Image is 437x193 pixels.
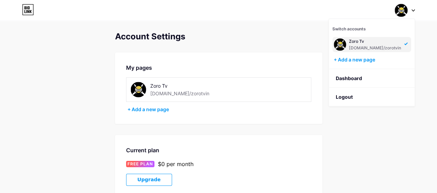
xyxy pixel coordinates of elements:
a: Dashboard [329,69,415,88]
div: $0 per month [158,160,193,168]
img: zorotvin [395,4,408,17]
span: Upgrade [137,177,161,183]
div: Zoro Tv [349,39,401,44]
div: My pages [126,64,311,72]
div: + Add a new page [127,106,311,113]
button: Upgrade [126,174,172,186]
div: Current plan [126,146,311,154]
span: Switch accounts [332,26,366,31]
img: zorotvin [131,82,146,97]
div: Account Settings [115,32,322,41]
div: [DOMAIN_NAME]/zorotvin [349,45,401,51]
div: [DOMAIN_NAME]/zorotvin [150,90,209,97]
div: + Add a new page [334,56,411,63]
span: FREE PLAN [127,161,153,167]
div: Zoro Tv [150,82,227,89]
img: zorotvin [334,38,346,51]
li: Logout [329,88,415,106]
